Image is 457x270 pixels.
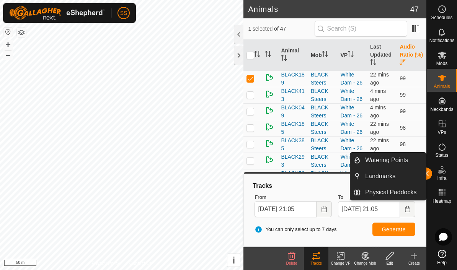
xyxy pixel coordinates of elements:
[9,6,105,20] img: Gallagher Logo
[365,172,395,181] span: Landmarks
[370,137,389,151] span: 14 Aug 2025 at 8:45 pm
[348,52,354,58] p-sorticon: Activate to sort
[437,260,447,265] span: Help
[265,89,274,99] img: returning on
[254,52,260,58] p-sorticon: Activate to sort
[281,120,305,136] span: BLACK185
[308,40,338,71] th: Mob
[3,50,13,59] button: –
[400,60,406,66] p-sorticon: Activate to sort
[281,169,305,185] span: BLACK502
[402,260,426,266] div: Create
[340,154,362,168] a: White Dam - 26
[265,122,274,132] img: returning on
[427,247,457,268] a: Help
[281,153,305,169] span: BLACK293
[431,15,452,20] span: Schedules
[322,52,328,58] p-sorticon: Activate to sort
[361,169,426,184] a: Landmarks
[350,185,426,200] li: Physical Paddocks
[350,153,426,168] li: Watering Points
[338,194,415,201] label: To
[370,72,389,86] span: 14 Aug 2025 at 8:45 pm
[340,121,362,135] a: White Dam - 26
[311,87,335,103] div: BLACK Steers
[350,169,426,184] li: Landmarks
[377,260,402,266] div: Edit
[255,226,336,233] span: You can only select up to 7 days
[248,25,314,33] span: 1 selected of 47
[340,170,362,184] a: White Dam - 26
[361,153,426,168] a: Watering Points
[400,201,415,217] button: Choose Date
[382,226,406,233] span: Generate
[265,106,274,115] img: returning on
[340,137,362,151] a: White Dam - 26
[340,72,362,86] a: White Dam - 26
[278,40,308,71] th: Animal
[370,104,386,119] span: 14 Aug 2025 at 9:03 pm
[255,194,332,201] label: From
[340,88,362,102] a: White Dam - 26
[365,156,408,165] span: Watering Points
[311,169,335,185] div: BLACK Steers
[129,260,152,267] a: Contact Us
[397,40,426,71] th: Audio Ratio (%)
[281,137,305,153] span: BLACK385
[17,28,26,37] button: Map Layers
[248,5,410,14] h2: Animals
[433,199,451,203] span: Heatmap
[436,61,447,66] span: Mobs
[361,185,426,200] a: Physical Paddocks
[400,141,406,147] span: 98
[120,9,127,17] span: SS
[311,120,335,136] div: BLACK Steers
[311,153,335,169] div: BLACK Steers
[281,71,305,87] span: BLACK189
[400,125,406,131] span: 98
[311,137,335,153] div: BLACK Steers
[337,40,367,71] th: VP
[233,255,235,265] span: i
[400,92,406,98] span: 99
[328,260,353,266] div: Change VP
[430,107,453,112] span: Neckbands
[265,139,274,148] img: returning on
[434,84,450,89] span: Animals
[251,181,418,190] div: Tracks
[372,223,415,236] button: Generate
[281,87,305,103] span: BLACK413
[227,254,240,267] button: i
[286,261,297,265] span: Delete
[410,3,419,15] span: 47
[340,104,362,119] a: White Dam - 26
[370,60,376,66] p-sorticon: Activate to sort
[265,73,274,82] img: returning on
[304,260,328,266] div: Tracks
[281,56,287,62] p-sorticon: Activate to sort
[265,155,274,164] img: returning on
[429,38,454,43] span: Notifications
[3,40,13,49] button: +
[365,188,416,197] span: Physical Paddocks
[311,71,335,87] div: BLACK Steers
[437,130,446,135] span: VPs
[435,153,448,158] span: Status
[91,260,120,267] a: Privacy Policy
[265,172,274,181] img: returning on
[3,28,13,37] button: Reset Map
[400,108,406,114] span: 99
[317,201,332,217] button: Choose Date
[437,176,446,181] span: Infra
[400,75,406,81] span: 99
[353,260,377,266] div: Change Mob
[281,104,305,120] span: BLACK049
[370,88,386,102] span: 14 Aug 2025 at 9:03 pm
[311,104,335,120] div: BLACK Steers
[315,21,407,37] input: Search (S)
[265,52,271,58] p-sorticon: Activate to sort
[370,121,389,135] span: 14 Aug 2025 at 8:45 pm
[367,40,397,71] th: Last Updated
